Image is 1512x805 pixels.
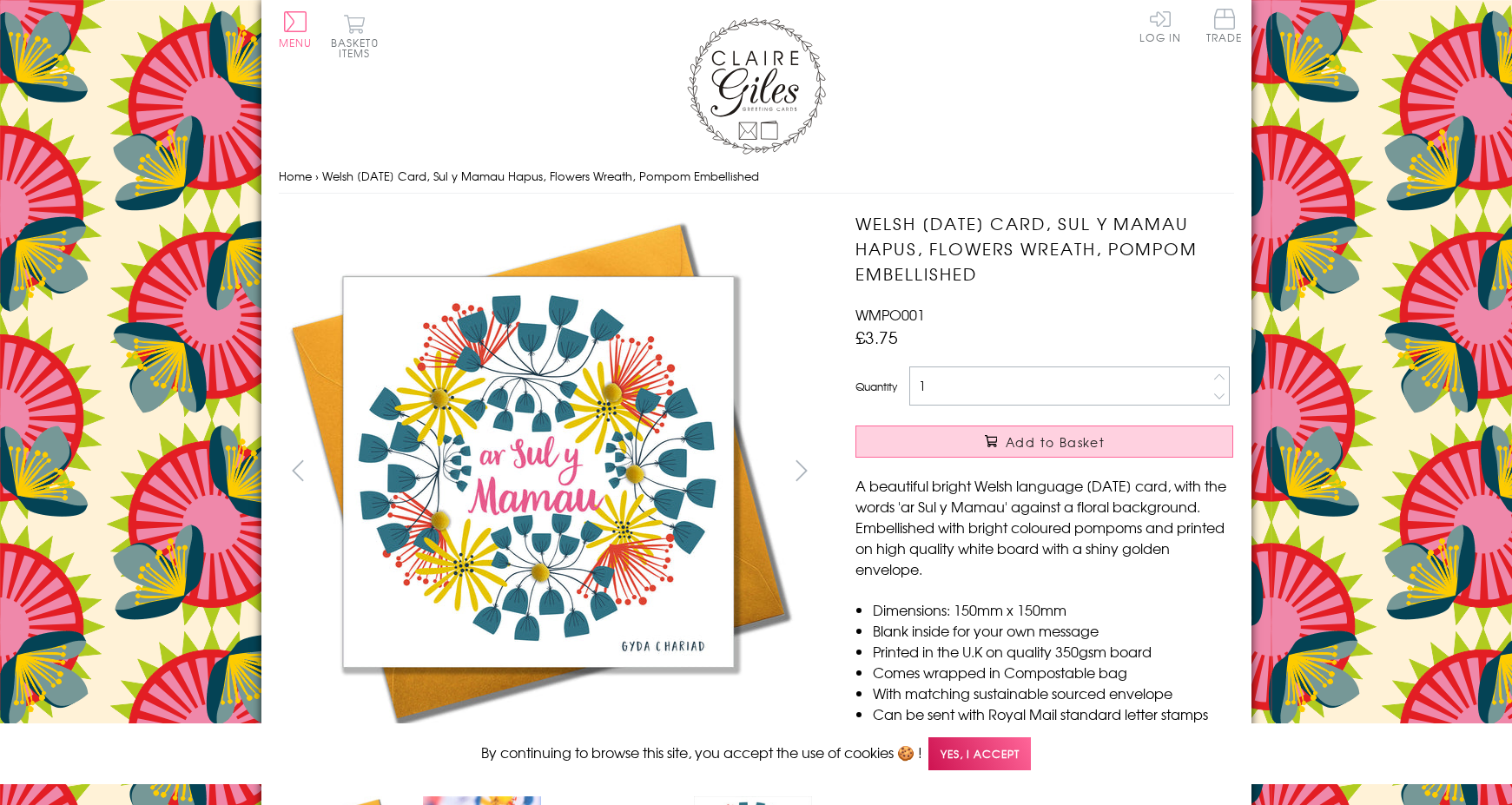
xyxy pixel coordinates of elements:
button: prev [279,451,318,490]
img: Claire Giles Greetings Cards [687,17,826,155]
span: 0 items [339,35,379,61]
a: Log In [1139,9,1181,43]
a: Home [279,168,312,184]
span: Trade [1206,9,1243,43]
p: A beautiful bright Welsh language [DATE] card, with the words 'ar Sul y Mamau' against a floral b... [855,475,1233,579]
li: Printed in the U.K on quality 350gsm board [873,641,1233,662]
li: Dimensions: 150mm x 150mm [873,599,1233,620]
li: Can be sent with Royal Mail standard letter stamps [873,703,1233,724]
button: Add to Basket [855,426,1233,458]
span: › [315,168,319,184]
h1: Welsh [DATE] Card, Sul y Mamau Hapus, Flowers Wreath, Pompom Embellished [855,211,1233,286]
span: Welsh [DATE] Card, Sul y Mamau Hapus, Flowers Wreath, Pompom Embellished [322,168,759,184]
button: next [782,451,821,490]
button: Menu [279,11,313,48]
nav: breadcrumbs [279,159,1234,195]
a: Trade [1206,9,1243,46]
li: Comes wrapped in Compostable bag [873,662,1233,683]
li: Blank inside for your own message [873,620,1233,641]
img: Welsh Mother's Day Card, Sul y Mamau Hapus, Flowers Wreath, Pompom Embellished [278,211,799,732]
span: WMPO001 [855,304,925,325]
button: Basket0 items [331,14,379,58]
label: Quantity [855,379,897,394]
span: Add to Basket [1006,433,1105,451]
span: Yes, I accept [928,737,1031,771]
li: With matching sustainable sourced envelope [873,683,1233,703]
img: Welsh Mother's Day Card, Sul y Mamau Hapus, Flowers Wreath, Pompom Embellished [821,211,1342,732]
span: Menu [279,35,313,50]
span: £3.75 [855,325,898,349]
